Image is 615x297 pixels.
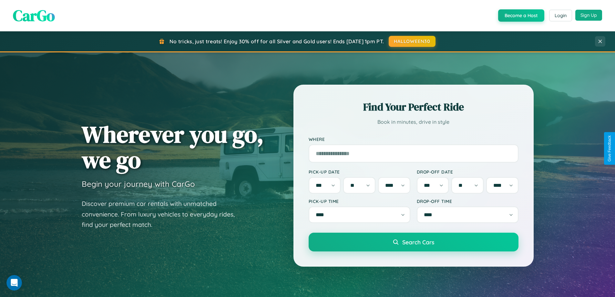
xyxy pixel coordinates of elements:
label: Pick-up Date [309,169,410,175]
label: Pick-up Time [309,198,410,204]
span: No tricks, just treats! Enjoy 30% off for all Silver and Gold users! Ends [DATE] 1pm PT. [169,38,384,45]
span: Search Cars [402,239,434,246]
p: Discover premium car rentals with unmatched convenience. From luxury vehicles to everyday rides, ... [82,198,243,230]
label: Drop-off Date [417,169,518,175]
button: Search Cars [309,233,518,251]
h2: Find Your Perfect Ride [309,100,518,114]
label: Drop-off Time [417,198,518,204]
p: Book in minutes, drive in style [309,117,518,127]
button: HALLOWEEN30 [389,36,436,47]
h1: Wherever you go, we go [82,122,264,173]
button: Login [549,10,572,21]
iframe: Intercom live chat [6,275,22,291]
button: Become a Host [498,9,544,22]
button: Sign Up [575,10,602,21]
h3: Begin your journey with CarGo [82,179,195,189]
div: Give Feedback [607,135,612,162]
label: Where [309,136,518,142]
span: CarGo [13,5,55,26]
